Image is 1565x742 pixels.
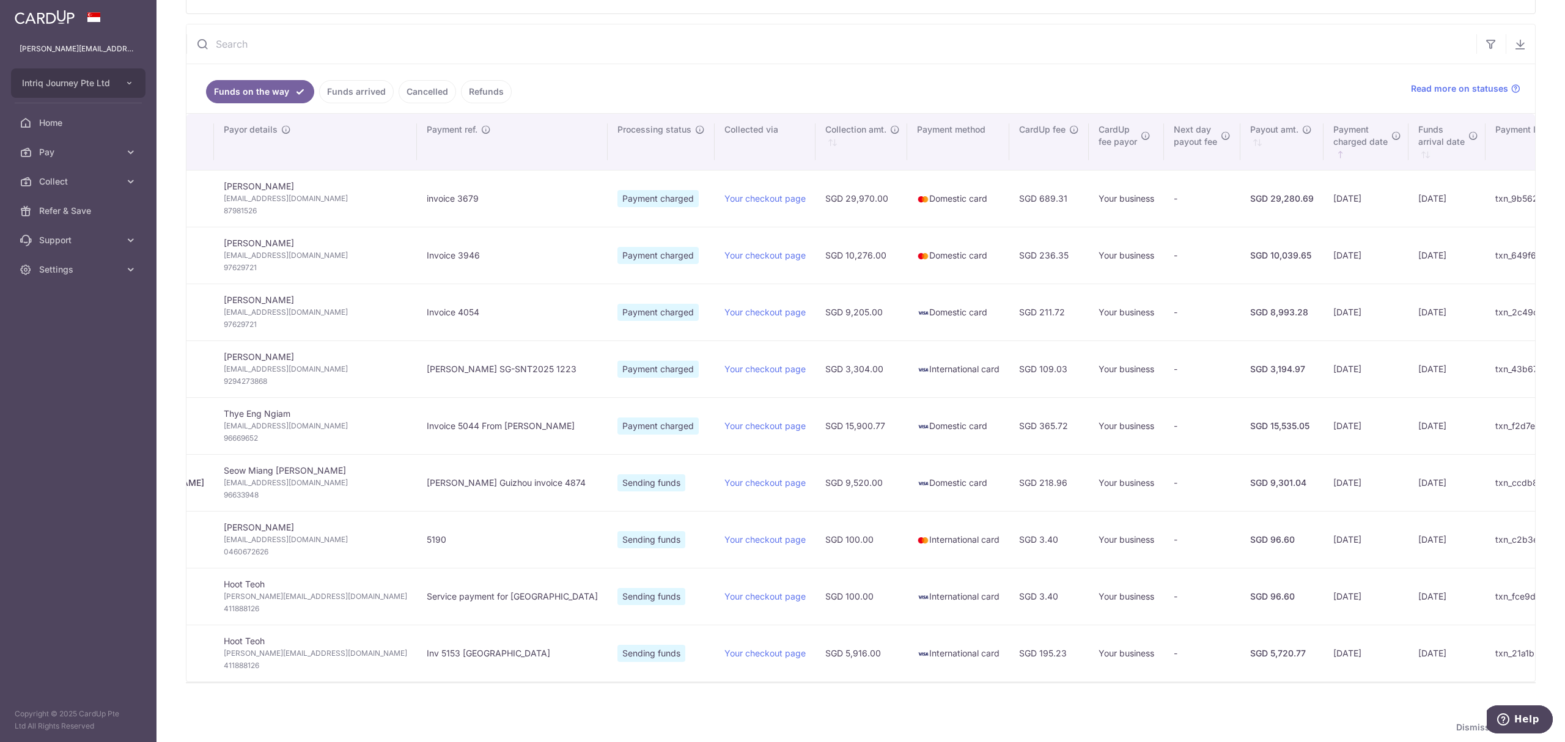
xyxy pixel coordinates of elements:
[214,568,417,625] td: Hoot Teoh
[417,625,608,681] td: Inv 5153 [GEOGRAPHIC_DATA]
[1250,477,1314,489] div: SGD 9,301.04
[1324,170,1408,227] td: [DATE]
[1174,123,1217,148] span: Next day payout fee
[186,24,1476,64] input: Search
[1250,193,1314,205] div: SGD 29,280.69
[1250,306,1314,318] div: SGD 8,993.28
[1089,625,1164,681] td: Your business
[1408,227,1486,284] td: [DATE]
[39,263,120,276] span: Settings
[1240,114,1324,170] th: Payout amt. : activate to sort column ascending
[1411,83,1508,95] span: Read more on statuses
[214,114,417,170] th: Payor details
[224,375,407,388] span: 9294273868
[917,364,929,376] img: visa-sm-192604c4577d2d35970c8ed26b86981c2741ebd56154ab54ad91a526f0f24972.png
[1324,568,1408,625] td: [DATE]
[1164,227,1240,284] td: -
[39,146,120,158] span: Pay
[1164,170,1240,227] td: -
[1099,123,1137,148] span: CardUp fee payor
[907,625,1009,681] td: International card
[39,234,120,246] span: Support
[1164,284,1240,340] td: -
[917,307,929,319] img: visa-sm-192604c4577d2d35970c8ed26b86981c2741ebd56154ab54ad91a526f0f24972.png
[1408,397,1486,454] td: [DATE]
[28,9,53,20] span: Help
[724,421,806,431] a: Your checkout page
[224,262,407,274] span: 97629721
[617,190,699,207] span: Payment charged
[617,588,685,605] span: Sending funds
[1418,123,1465,148] span: Funds arrival date
[1411,83,1520,95] a: Read more on statuses
[1408,568,1486,625] td: [DATE]
[224,546,407,558] span: 0460672626
[1164,340,1240,397] td: -
[1324,454,1408,511] td: [DATE]
[224,603,407,615] span: 411888126
[917,534,929,546] img: mastercard-sm-87a3fd1e0bddd137fecb07648320f44c262e2538e7db6024463105ddbc961eb2.png
[224,363,407,375] span: [EMAIL_ADDRESS][DOMAIN_NAME]
[224,534,407,546] span: [EMAIL_ADDRESS][DOMAIN_NAME]
[224,249,407,262] span: [EMAIL_ADDRESS][DOMAIN_NAME]
[617,474,685,491] span: Sending funds
[1089,397,1164,454] td: Your business
[224,123,278,136] span: Payor details
[816,568,907,625] td: SGD 100.00
[1324,511,1408,568] td: [DATE]
[39,205,120,217] span: Refer & Save
[1009,397,1089,454] td: SGD 365.72
[214,625,417,681] td: Hoot Teoh
[1009,170,1089,227] td: SGD 689.31
[907,114,1009,170] th: Payment method
[1324,227,1408,284] td: [DATE]
[224,193,407,205] span: [EMAIL_ADDRESS][DOMAIN_NAME]
[917,421,929,433] img: visa-sm-192604c4577d2d35970c8ed26b86981c2741ebd56154ab54ad91a526f0f24972.png
[214,454,417,511] td: Seow Miang [PERSON_NAME]
[907,170,1009,227] td: Domestic card
[417,568,608,625] td: Service payment for [GEOGRAPHIC_DATA]
[214,170,417,227] td: [PERSON_NAME]
[214,397,417,454] td: Thye Eng Ngiam
[1408,454,1486,511] td: [DATE]
[724,364,806,374] a: Your checkout page
[1324,114,1408,170] th: Paymentcharged date : activate to sort column ascending
[617,417,699,435] span: Payment charged
[724,193,806,204] a: Your checkout page
[417,227,608,284] td: Invoice 3946
[1456,720,1531,735] span: Dismiss guide
[1408,340,1486,397] td: [DATE]
[1164,454,1240,511] td: -
[1250,363,1314,375] div: SGD 3,194.97
[214,511,417,568] td: [PERSON_NAME]
[11,68,145,98] button: Intriq Journey Pte Ltd
[1408,284,1486,340] td: [DATE]
[816,284,907,340] td: SGD 9,205.00
[1164,114,1240,170] th: Next daypayout fee
[1089,454,1164,511] td: Your business
[907,568,1009,625] td: International card
[724,250,806,260] a: Your checkout page
[214,227,417,284] td: [PERSON_NAME]
[724,591,806,601] a: Your checkout page
[825,123,886,136] span: Collection amt.
[907,284,1009,340] td: Domestic card
[917,591,929,603] img: visa-sm-192604c4577d2d35970c8ed26b86981c2741ebd56154ab54ad91a526f0f24972.png
[1089,284,1164,340] td: Your business
[715,114,816,170] th: Collected via
[1250,420,1314,432] div: SGD 15,535.05
[1487,705,1553,736] iframe: Opens a widget where you can find more information
[608,114,715,170] th: Processing status
[907,511,1009,568] td: International card
[907,454,1009,511] td: Domestic card
[1250,647,1314,659] div: SGD 5,720.77
[917,193,929,205] img: mastercard-sm-87a3fd1e0bddd137fecb07648320f44c262e2538e7db6024463105ddbc961eb2.png
[1250,534,1314,546] div: SGD 96.60
[1089,568,1164,625] td: Your business
[1009,227,1089,284] td: SGD 236.35
[224,489,407,501] span: 96633948
[1009,284,1089,340] td: SGD 211.72
[214,284,417,340] td: [PERSON_NAME]
[816,625,907,681] td: SGD 5,916.00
